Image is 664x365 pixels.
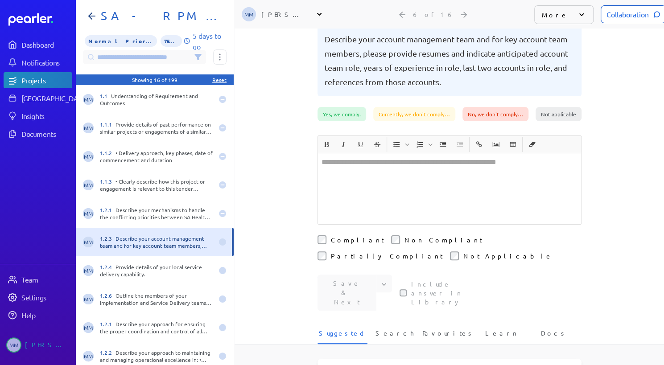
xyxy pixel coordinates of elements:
[388,137,411,152] span: Insert Unordered List
[4,90,72,106] a: [GEOGRAPHIC_DATA]
[319,328,366,343] span: Suggested
[21,275,71,284] div: Team
[97,9,219,23] h1: SA - RPM - Part B1
[100,320,213,335] div: Describe your approach for ensuring the proper coordination and control of all changes/releases i...
[542,10,568,19] p: More
[435,137,450,152] button: Increase Indent
[485,328,518,343] span: Learn
[318,137,334,152] span: Bold
[161,35,182,47] span: 75% of Questions Completed
[370,137,385,152] button: Strike through
[100,92,111,99] span: 1.1
[331,235,384,244] label: Compliant
[100,292,115,299] span: 1.2.6
[100,235,115,242] span: 1.2.3
[488,137,503,152] button: Insert Image
[369,137,385,152] span: Strike through
[536,107,582,121] div: Not applicable
[100,320,115,328] span: 1.2.1
[4,307,72,323] a: Help
[261,10,306,19] div: [PERSON_NAME]
[412,137,434,152] span: Insert Ordered List
[471,137,487,152] button: Insert link
[83,94,94,105] span: Michelle Manuel
[83,123,94,133] span: Michelle Manuel
[212,76,227,83] div: Reset
[4,108,72,124] a: Insights
[21,58,71,67] div: Notifications
[335,137,351,152] span: Italic
[21,40,71,49] div: Dashboard
[404,235,482,244] label: Non Compliant
[400,289,407,296] input: This checkbox controls whether your answer will be included in the Answer Library for future use
[462,107,528,121] div: No, we don't comply…
[83,351,94,361] span: Michelle Manuel
[375,328,414,343] span: Search
[4,37,72,53] a: Dashboard
[463,251,553,260] label: Not Applicable
[100,292,213,306] div: Outline the members of your Implementation and Service Delivery teams and include brief outlines ...
[100,178,115,185] span: 1.1.3
[100,206,213,221] div: Describe your mechanisms to handle the conflicting priorities between SA Health and those of othe...
[100,349,115,356] span: 1.2.2
[319,137,334,152] button: Bold
[4,126,72,142] a: Documents
[318,107,366,121] div: Yes, we comply.
[100,149,115,156] span: 1.1.2
[83,265,94,276] span: Michelle Manuel
[435,137,451,152] span: Increase Indent
[353,137,368,152] button: Underline
[21,129,71,138] div: Documents
[100,178,213,192] div: • Clearly describe how this project or engagement is relevant to this tender process
[83,151,94,162] span: Michelle Manuel
[83,294,94,304] span: Michelle Manuel
[325,32,574,89] pre: Describe your account management team and for key account team members, please provide resumes an...
[100,235,213,249] div: Describe your account management team and for key account team members, please provide resumes an...
[83,208,94,219] span: Michelle Manuel
[6,337,21,353] span: Michelle Manuel
[505,137,520,152] button: Insert table
[21,111,71,120] div: Insights
[541,328,567,343] span: Docs
[21,94,88,103] div: [GEOGRAPHIC_DATA]
[25,337,70,353] div: [PERSON_NAME]
[100,263,115,271] span: 1.2.4
[8,13,72,26] a: Dashboard
[100,206,115,213] span: 1.2.1
[100,263,213,278] div: Provide details of your local service delivery capability.
[331,251,443,260] label: Partially Compliant
[4,289,72,305] a: Settings
[83,180,94,190] span: Michelle Manuel
[4,54,72,70] a: Notifications
[505,137,521,152] span: Insert table
[373,107,455,121] div: Currently, we don't comply…
[21,293,71,302] div: Settings
[4,271,72,287] a: Team
[100,149,213,164] div: • Delivery approach, key phases, date of commencement and duration
[336,137,351,152] button: Italic
[85,35,157,47] span: Priority
[242,7,256,21] span: Michelle Manuel
[4,72,72,88] a: Projects
[524,137,540,152] button: Clear Formatting
[100,121,115,128] span: 1.1.1
[389,137,404,152] button: Insert Unordered List
[4,334,72,356] a: MM[PERSON_NAME]
[21,76,71,85] div: Projects
[132,76,177,83] div: Showing 16 of 199
[352,137,368,152] span: Underline
[192,30,227,52] p: 5 days to go
[100,349,213,363] div: Describe your approach to maintaining and managing operational excellence in: • Service level com...
[100,92,213,107] div: Understanding of Requirement and Outcomes
[413,10,454,18] div: 6 of 16
[412,137,427,152] button: Insert Ordered List
[21,311,71,320] div: Help
[100,121,213,135] div: Provide details of past performance on similar projects or engagements of a similar size or compl...
[422,328,474,343] span: Favourites
[83,322,94,333] span: Michelle Manuel
[83,237,94,247] span: Michelle Manuel
[452,137,468,152] span: Decrease Indent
